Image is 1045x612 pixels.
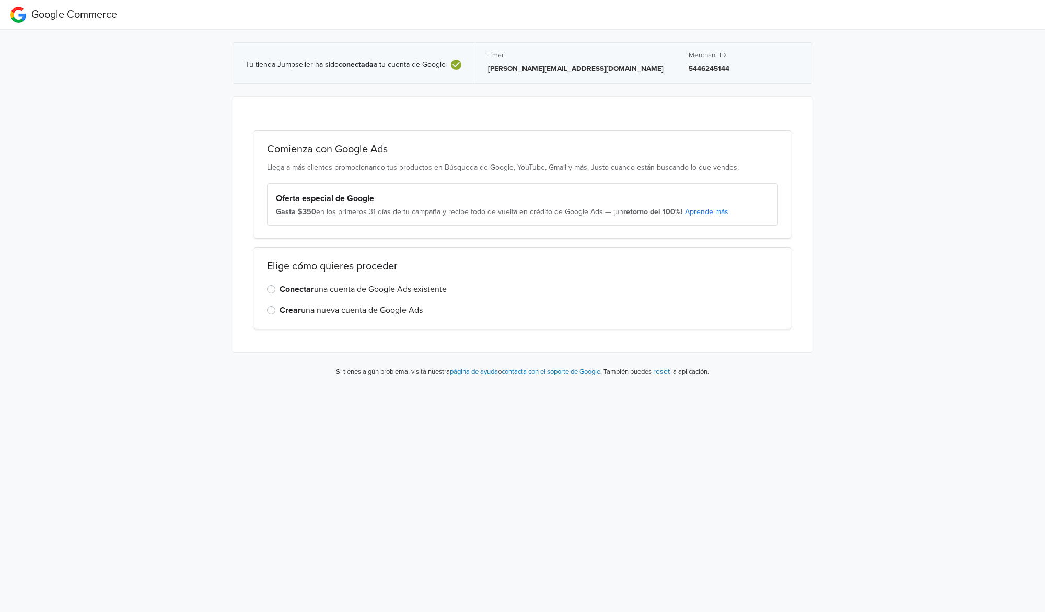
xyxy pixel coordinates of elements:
a: página de ayuda [450,368,498,376]
h2: Comienza con Google Ads [267,143,778,156]
h5: Email [488,51,664,60]
p: También puedes la aplicación. [602,366,709,378]
label: una nueva cuenta de Google Ads [280,304,423,316]
h5: Merchant ID [689,51,799,60]
p: [PERSON_NAME][EMAIL_ADDRESS][DOMAIN_NAME] [488,64,664,74]
strong: Oferta especial de Google [276,193,374,204]
strong: retorno del 100%! [623,207,683,216]
div: en los primeros 31 días de tu campaña y recibe todo de vuelta en crédito de Google Ads — ¡un [276,207,769,217]
a: Aprende más [685,207,728,216]
strong: Conectar [280,284,314,295]
button: reset [653,366,670,378]
h2: Elige cómo quieres proceder [267,260,778,273]
p: 5446245144 [689,64,799,74]
b: conectada [339,60,374,69]
p: Si tienes algún problema, visita nuestra o . [336,367,602,378]
span: Google Commerce [31,8,117,21]
span: Tu tienda Jumpseller ha sido a tu cuenta de Google [246,61,446,69]
strong: Gasta [276,207,296,216]
label: una cuenta de Google Ads existente [280,283,447,296]
strong: $350 [298,207,316,216]
p: Llega a más clientes promocionando tus productos en Búsqueda de Google, YouTube, Gmail y más. Jus... [267,162,778,173]
a: contacta con el soporte de Google [502,368,600,376]
strong: Crear [280,305,301,315]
